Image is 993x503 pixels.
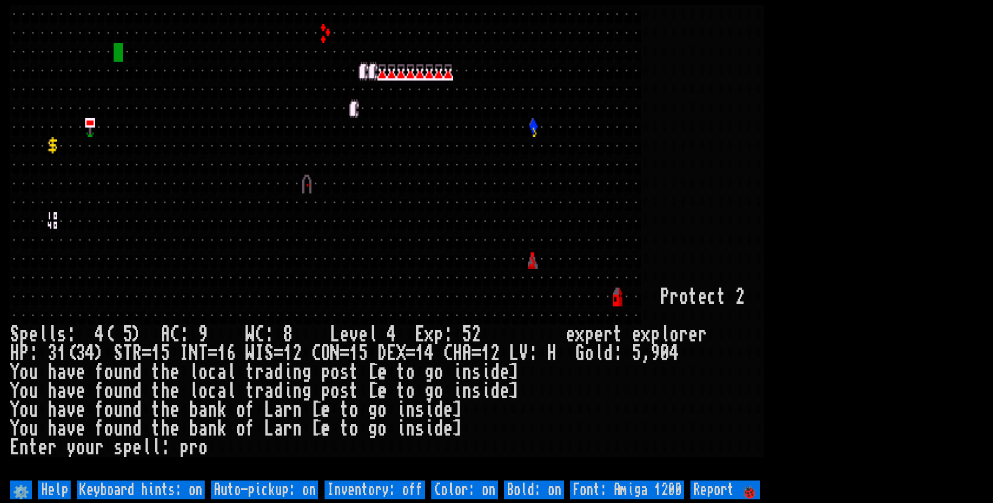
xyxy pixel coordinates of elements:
[104,401,114,419] div: o
[368,419,377,438] div: g
[481,363,490,382] div: i
[396,419,406,438] div: i
[208,419,217,438] div: n
[161,419,170,438] div: h
[48,382,57,401] div: h
[462,382,472,401] div: n
[481,382,490,401] div: i
[57,344,66,363] div: 1
[38,481,71,499] input: Help
[104,363,114,382] div: o
[274,382,283,401] div: d
[585,344,594,363] div: o
[490,363,500,382] div: d
[132,344,142,363] div: R
[151,419,161,438] div: t
[114,382,123,401] div: u
[29,325,38,344] div: e
[19,344,29,363] div: P
[38,438,48,457] div: e
[462,325,472,344] div: 5
[211,481,318,499] input: Auto-pickup: on
[340,344,349,363] div: =
[293,363,302,382] div: n
[264,382,274,401] div: a
[95,382,104,401] div: f
[10,325,19,344] div: S
[311,401,321,419] div: [
[264,401,274,419] div: L
[104,325,114,344] div: (
[189,344,198,363] div: N
[443,325,453,344] div: :
[325,481,425,499] input: Inventory: off
[717,288,726,306] div: t
[472,344,481,363] div: =
[670,344,679,363] div: 4
[283,401,293,419] div: r
[613,325,622,344] div: t
[255,382,264,401] div: r
[170,419,180,438] div: e
[735,288,745,306] div: 2
[95,325,104,344] div: 4
[132,363,142,382] div: d
[255,325,264,344] div: C
[151,344,161,363] div: 1
[613,344,622,363] div: :
[48,363,57,382] div: h
[321,382,330,401] div: p
[415,344,425,363] div: 1
[330,382,340,401] div: o
[453,419,462,438] div: ]
[387,325,396,344] div: 4
[217,401,227,419] div: k
[123,363,132,382] div: n
[349,401,359,419] div: o
[255,363,264,382] div: r
[114,419,123,438] div: u
[48,344,57,363] div: 3
[208,363,217,382] div: c
[415,401,425,419] div: s
[217,363,227,382] div: a
[217,419,227,438] div: k
[170,325,180,344] div: C
[208,344,217,363] div: =
[29,363,38,382] div: u
[425,363,434,382] div: g
[453,401,462,419] div: ]
[330,363,340,382] div: o
[217,382,227,401] div: a
[293,382,302,401] div: n
[490,382,500,401] div: d
[340,363,349,382] div: s
[76,344,85,363] div: 3
[161,438,170,457] div: :
[406,344,415,363] div: =
[76,382,85,401] div: e
[217,344,227,363] div: 1
[566,325,575,344] div: e
[19,401,29,419] div: o
[453,382,462,401] div: i
[641,325,651,344] div: x
[29,438,38,457] div: t
[302,363,311,382] div: g
[132,438,142,457] div: e
[698,325,707,344] div: r
[321,363,330,382] div: p
[198,419,208,438] div: a
[114,363,123,382] div: u
[462,363,472,382] div: n
[151,438,161,457] div: l
[321,344,330,363] div: O
[283,419,293,438] div: r
[632,325,641,344] div: e
[66,382,76,401] div: v
[679,325,688,344] div: r
[123,344,132,363] div: T
[274,401,283,419] div: a
[396,401,406,419] div: i
[114,344,123,363] div: S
